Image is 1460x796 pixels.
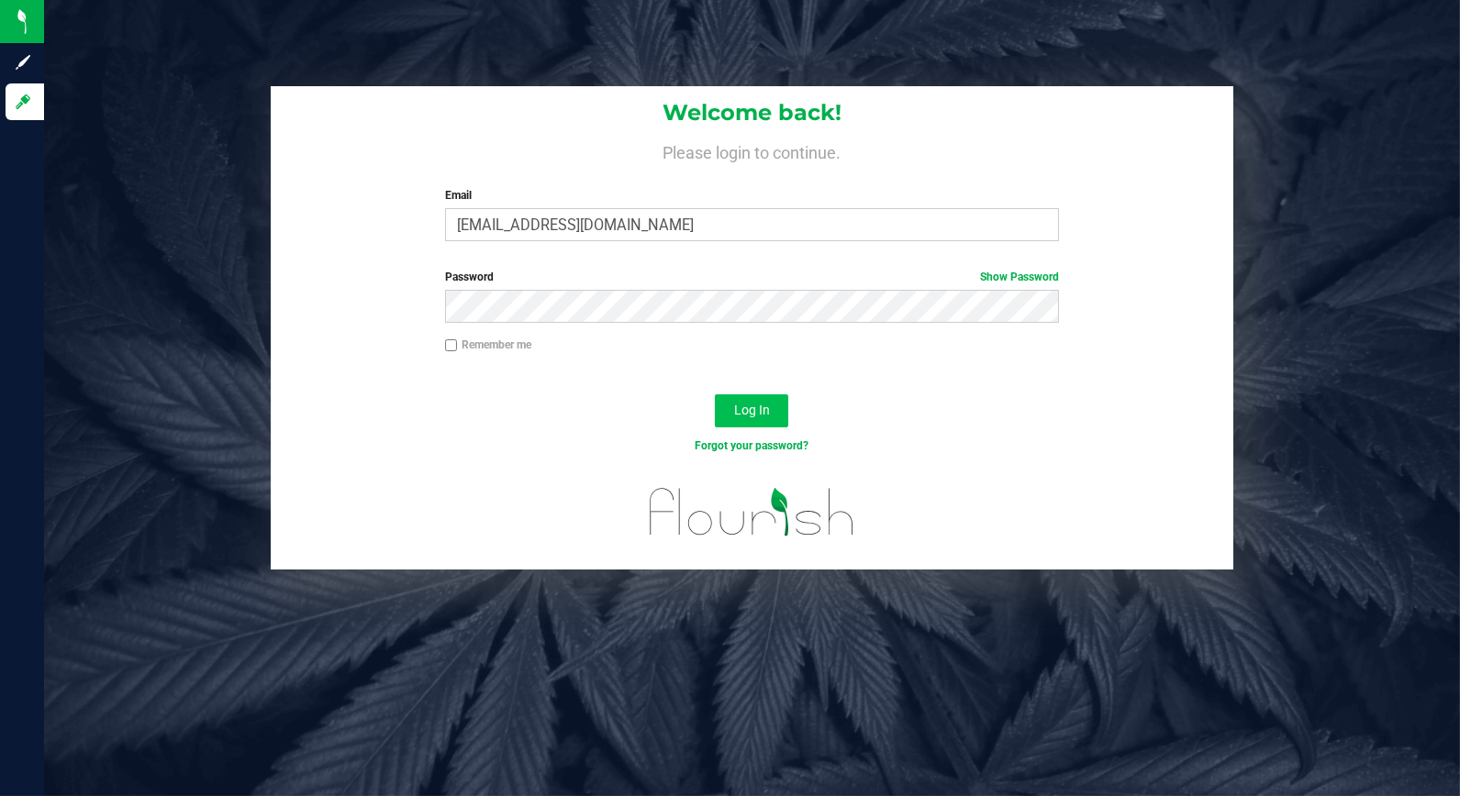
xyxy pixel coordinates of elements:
[715,394,788,427] button: Log In
[695,439,808,452] a: Forgot your password?
[445,337,531,353] label: Remember me
[980,271,1059,283] a: Show Password
[445,271,494,283] span: Password
[445,187,1059,204] label: Email
[445,339,458,352] input: Remember me
[271,101,1233,125] h1: Welcome back!
[271,139,1233,161] h4: Please login to continue.
[734,403,770,417] span: Log In
[14,53,32,72] inline-svg: Sign up
[14,93,32,111] inline-svg: Log in
[631,473,872,550] img: flourish_logo.svg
